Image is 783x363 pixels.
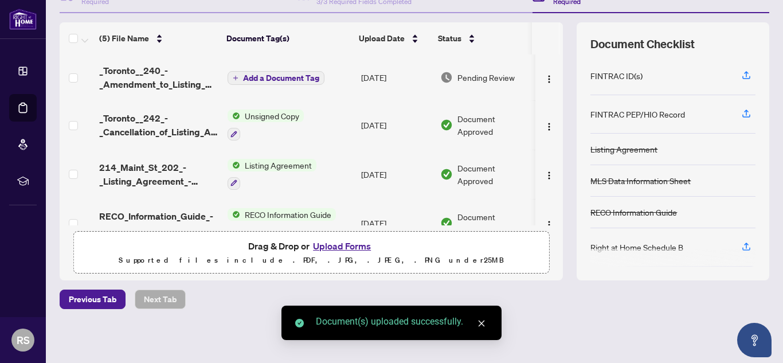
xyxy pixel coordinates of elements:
span: Listing Agreement [240,159,316,171]
img: Status Icon [228,159,240,171]
div: Listing Agreement [590,143,657,155]
span: Document Approved [457,210,530,236]
button: Status IconRECO Information Guide [228,208,336,239]
span: RECO Information Guide [240,208,336,221]
span: Previous Tab [69,290,116,309]
img: logo [9,9,37,30]
span: Upload Date [359,32,405,45]
th: Upload Date [354,22,433,54]
button: Next Tab [135,290,186,309]
img: Status Icon [228,208,240,221]
img: Logo [545,75,554,84]
span: Drag & Drop or [248,239,374,253]
div: MLS Data Information Sheet [590,174,691,187]
div: Right at Home Schedule B [590,241,683,253]
button: Add a Document Tag [228,71,324,85]
span: close [477,319,486,327]
img: Document Status [440,168,453,181]
button: Status IconUnsigned Copy [228,110,304,140]
a: Close [475,317,488,330]
img: Logo [545,220,554,229]
td: [DATE] [357,54,436,100]
img: Document Status [440,217,453,229]
div: RECO Information Guide [590,206,677,218]
button: Upload Forms [310,239,374,253]
span: Add a Document Tag [243,74,319,82]
span: Drag & Drop orUpload FormsSupported files include .PDF, .JPG, .JPEG, .PNG under25MB [74,232,549,274]
span: Status [438,32,461,45]
img: Document Status [440,71,453,84]
button: Previous Tab [60,290,126,309]
span: 214_Maint_St_202_-_Listing_Agreement_-_Seller_Designated_Representation_Agreement_-_June_3__1_.pdf [99,161,218,188]
img: Document Status [440,119,453,131]
img: Logo [545,171,554,180]
span: _Toronto__240_-_Amendment_to_Listing_Agreement___Authority_to_Offer_for_Sale___Price_Change_Exten... [99,64,218,91]
button: Open asap [737,323,772,357]
span: Unsigned Copy [240,110,304,122]
span: Document Checklist [590,36,695,52]
span: Document Approved [457,112,530,138]
span: Pending Review [457,71,515,84]
img: Status Icon [228,110,240,122]
td: [DATE] [357,100,436,150]
span: check-circle [295,319,304,327]
td: [DATE] [357,199,436,248]
button: Logo [540,214,558,232]
button: Logo [540,68,558,87]
div: FINTRAC PEP/HIO Record [590,108,685,120]
th: Document Tag(s) [222,22,354,54]
th: (5) File Name [95,22,222,54]
span: plus [233,75,238,81]
button: Logo [540,165,558,184]
p: Supported files include .PDF, .JPG, .JPEG, .PNG under 25 MB [81,253,542,267]
td: [DATE] [357,150,436,199]
span: RS [17,332,30,348]
span: RECO_Information_Guide_-_Tom___Val.pdf [99,209,218,237]
th: Status [433,22,532,54]
button: Status IconListing Agreement [228,159,316,190]
span: Document Approved [457,162,530,187]
div: Document(s) uploaded successfully. [316,315,488,329]
span: (5) File Name [99,32,149,45]
img: Logo [545,122,554,131]
button: Logo [540,116,558,134]
div: FINTRAC ID(s) [590,69,643,82]
span: _Toronto__242_-_Cancellation_of_Listing_Agreement___Authority_to_Offer_for_Sale__3_.pdf [99,111,218,139]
